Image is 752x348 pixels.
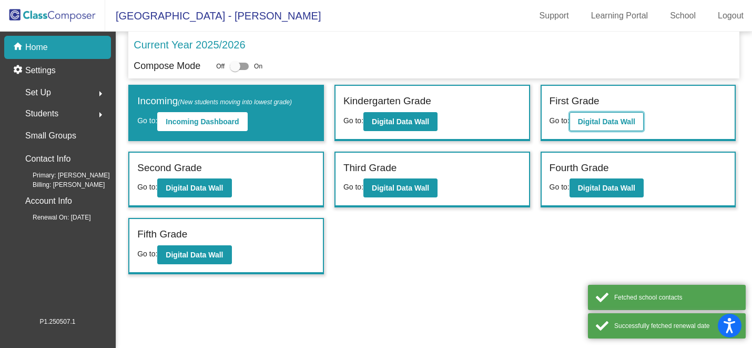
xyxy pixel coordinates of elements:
[94,87,107,100] mat-icon: arrow_right
[105,7,321,24] span: [GEOGRAPHIC_DATA] - [PERSON_NAME]
[25,106,58,121] span: Students
[16,213,90,222] span: Renewal On: [DATE]
[157,112,247,131] button: Incoming Dashboard
[662,7,704,24] a: School
[94,108,107,121] mat-icon: arrow_right
[343,183,363,191] span: Go to:
[25,152,70,166] p: Contact Info
[25,194,72,208] p: Account Info
[134,37,245,53] p: Current Year 2025/2026
[372,184,429,192] b: Digital Data Wall
[25,128,76,143] p: Small Groups
[363,178,438,197] button: Digital Data Wall
[583,7,657,24] a: Learning Portal
[157,178,231,197] button: Digital Data Wall
[570,112,644,131] button: Digital Data Wall
[550,94,599,109] label: First Grade
[216,62,225,71] span: Off
[13,64,25,77] mat-icon: settings
[178,98,292,106] span: (New students moving into lowest grade)
[137,183,157,191] span: Go to:
[550,116,570,125] span: Go to:
[137,161,202,176] label: Second Grade
[137,116,157,125] span: Go to:
[550,161,609,176] label: Fourth Grade
[372,117,429,126] b: Digital Data Wall
[25,41,48,54] p: Home
[570,178,644,197] button: Digital Data Wall
[166,184,223,192] b: Digital Data Wall
[25,64,56,77] p: Settings
[709,7,752,24] a: Logout
[550,183,570,191] span: Go to:
[137,250,157,258] span: Go to:
[343,116,363,125] span: Go to:
[343,161,397,176] label: Third Grade
[134,59,200,73] p: Compose Mode
[166,251,223,259] b: Digital Data Wall
[578,184,635,192] b: Digital Data Wall
[137,227,187,242] label: Fifth Grade
[614,293,738,302] div: Fetched school contacts
[363,112,438,131] button: Digital Data Wall
[157,245,231,264] button: Digital Data Wall
[531,7,577,24] a: Support
[614,321,738,331] div: Successfully fetched renewal date
[25,85,51,100] span: Set Up
[343,94,431,109] label: Kindergarten Grade
[16,171,110,180] span: Primary: [PERSON_NAME]
[578,117,635,126] b: Digital Data Wall
[254,62,262,71] span: On
[16,180,105,190] span: Billing: [PERSON_NAME]
[13,41,25,54] mat-icon: home
[166,117,239,126] b: Incoming Dashboard
[137,94,292,109] label: Incoming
